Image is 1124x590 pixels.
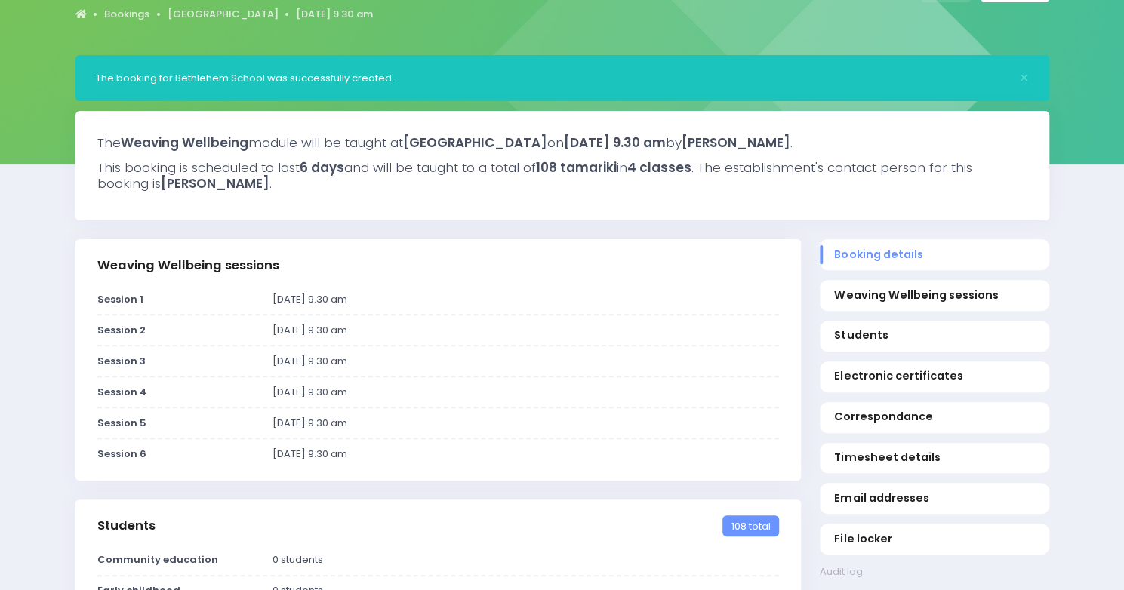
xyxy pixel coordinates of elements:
span: Booking details [834,247,1034,263]
span: Electronic certificates [834,368,1034,384]
span: File locker [834,531,1034,547]
span: Email addresses [834,490,1034,506]
div: [DATE] 9.30 am [263,354,788,369]
strong: Session 6 [97,447,146,461]
strong: [GEOGRAPHIC_DATA] [403,134,547,152]
a: Booking details [820,239,1049,270]
strong: [DATE] 9.30 am [564,134,666,152]
strong: Session 1 [97,292,143,306]
div: [DATE] 9.30 am [263,292,788,307]
strong: 6 days [300,158,344,177]
a: Bookings [104,7,149,22]
strong: Weaving Wellbeing [121,134,248,152]
button: Close [1019,73,1029,83]
div: [DATE] 9.30 am [263,323,788,338]
strong: 108 tamariki [536,158,617,177]
strong: Session 5 [97,416,146,430]
a: Weaving Wellbeing sessions [820,280,1049,311]
a: [GEOGRAPHIC_DATA] [168,7,279,22]
h3: The module will be taught at on by . [97,135,1027,150]
a: File locker [820,524,1049,555]
strong: [PERSON_NAME] [682,134,790,152]
span: Weaving Wellbeing sessions [834,287,1034,303]
a: Electronic certificates [820,361,1049,392]
div: [DATE] 9.30 am [263,416,788,431]
strong: [PERSON_NAME] [161,174,269,192]
div: 0 students [263,552,788,567]
strong: Community education [97,552,218,567]
h3: This booking is scheduled to last and will be taught to a total of in . The establishment's conta... [97,160,1027,191]
strong: Session 4 [97,385,147,399]
strong: Session 3 [97,354,146,368]
span: Correspondance [834,409,1034,425]
a: Timesheet details [820,443,1049,474]
a: Email addresses [820,483,1049,514]
h3: Students [97,518,156,533]
a: Correspondance [820,402,1049,433]
div: [DATE] 9.30 am [263,447,788,462]
span: 108 total [722,515,778,536]
strong: Session 2 [97,323,146,337]
div: [DATE] 9.30 am [263,385,788,400]
span: Timesheet details [834,450,1034,466]
a: Audit log [820,564,1049,579]
h3: Weaving Wellbeing sessions [97,258,279,273]
strong: 4 classes [627,158,691,177]
a: [DATE] 9.30 am [296,7,373,22]
div: The booking for Bethlehem School was successfully created. [96,71,1009,86]
span: Students [834,327,1034,343]
a: Students [820,321,1049,352]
